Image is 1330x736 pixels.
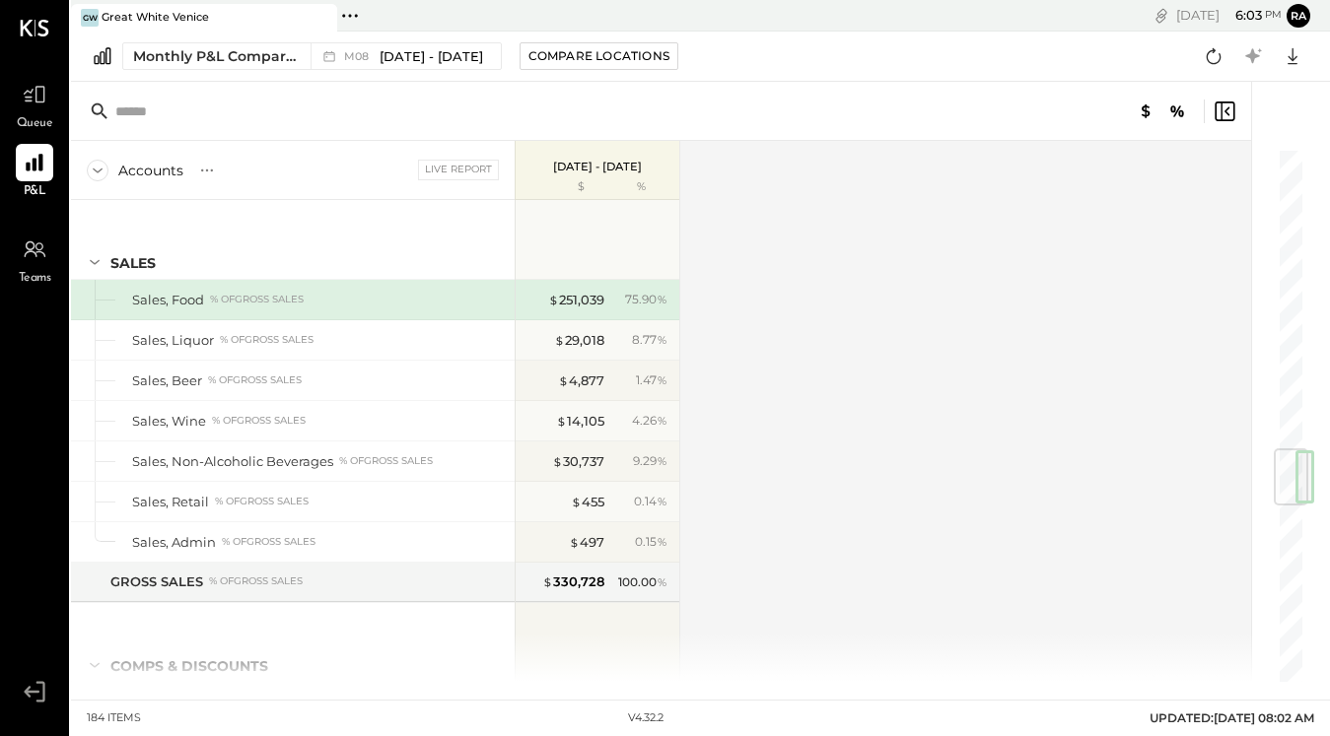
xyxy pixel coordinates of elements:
div: 330,728 [542,572,604,591]
div: 14,105 [556,412,604,431]
span: $ [554,332,565,348]
a: Teams [1,231,68,288]
div: copy link [1152,5,1171,26]
div: Sales, Retail [132,493,209,511]
span: $ [548,292,559,307]
a: P&L [1,144,68,201]
span: $ [552,453,563,469]
span: % [657,493,667,508]
div: SALES [110,253,156,273]
a: Queue [1,76,68,133]
span: Queue [17,115,53,133]
div: Sales, Beer [132,371,202,390]
span: [DATE] - [DATE] [380,47,483,66]
div: 0.14 [634,493,667,510]
span: $ [569,534,580,550]
div: % of GROSS SALES [209,574,303,588]
div: Sales, Liquor [132,331,214,350]
div: % of GROSS SALES [215,495,309,508]
div: 497 [569,533,604,552]
span: UPDATED: [DATE] 08:02 AM [1150,710,1314,725]
div: 29,018 [554,331,604,350]
div: Great White Venice [102,10,209,26]
div: 100.00 [618,573,667,591]
button: Compare Locations [520,42,678,70]
div: % of GROSS SALES [210,293,304,306]
div: % of GROSS SALES [208,373,302,387]
div: Sales, Wine [132,412,206,431]
span: % [657,573,667,589]
span: % [657,412,667,428]
span: $ [571,494,582,509]
div: 8.77 [632,331,667,349]
div: Sales, Non-Alcoholic Beverages [132,452,333,471]
div: % of GROSS SALES [222,535,315,549]
div: % [609,179,673,195]
span: % [657,533,667,549]
div: 4.26 [632,412,667,430]
span: $ [542,573,553,589]
div: Live Report [418,160,499,179]
div: 1.47 [636,371,667,389]
span: $ [558,372,569,388]
p: [DATE] - [DATE] [553,160,642,173]
div: 75.90 [625,291,667,308]
div: % of GROSS SALES [339,454,433,468]
span: % [657,452,667,468]
span: 6 : 03 [1223,6,1262,25]
div: 455 [571,493,604,511]
span: Teams [19,270,51,288]
div: 184 items [87,710,141,726]
span: pm [1265,8,1282,22]
span: M08 [344,51,375,62]
div: Sales, Food [132,291,204,309]
div: 251,039 [548,291,604,309]
div: Monthly P&L Comparison [133,46,299,66]
div: v 4.32.2 [628,710,664,726]
div: 30,737 [552,452,604,471]
div: GW [81,9,99,27]
div: 0.15 [635,533,667,551]
div: % of GROSS SALES [220,333,314,347]
div: Comps & Discounts [110,656,268,676]
div: GROSS SALES [110,572,203,591]
div: Sales, Admin [132,533,216,552]
span: $ [556,413,567,429]
div: 4,877 [558,371,604,390]
div: $ [525,179,604,195]
div: Accounts [118,161,183,180]
div: Compare Locations [528,47,669,64]
button: ra [1287,4,1310,28]
span: % [657,331,667,347]
button: Monthly P&L Comparison M08[DATE] - [DATE] [122,42,502,70]
div: % of GROSS SALES [212,414,306,428]
div: [DATE] [1176,6,1282,25]
span: P&L [24,183,46,201]
div: 9.29 [633,452,667,470]
span: % [657,291,667,306]
span: % [657,371,667,387]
